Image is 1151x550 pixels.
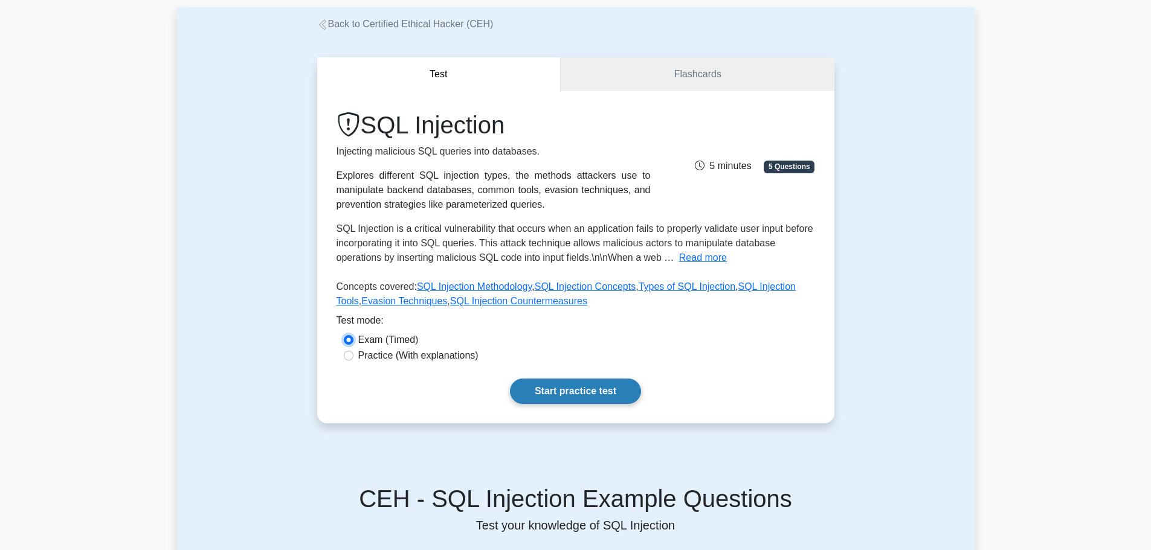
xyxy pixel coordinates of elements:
[358,333,419,347] label: Exam (Timed)
[192,518,960,532] p: Test your knowledge of SQL Injection
[417,281,532,292] a: SQL Injection Methodology
[450,296,587,306] a: SQL Injection Countermeasures
[317,19,494,29] a: Back to Certified Ethical Hacker (CEH)
[337,223,813,263] span: SQL Injection is a critical vulnerability that occurs when an application fails to properly valid...
[358,348,479,363] label: Practice (With explanations)
[561,57,834,92] a: Flashcards
[337,168,651,212] div: Explores different SQL injection types, the methods attackers use to manipulate backend databases...
[639,281,735,292] a: Types of SQL Injection
[510,379,641,404] a: Start practice test
[192,484,960,513] h5: CEH - SQL Injection Example Questions
[337,280,815,313] p: Concepts covered: , , , , ,
[679,251,727,265] button: Read more
[337,313,815,333] div: Test mode:
[535,281,636,292] a: SQL Injection Concepts
[764,161,814,173] span: 5 Questions
[337,110,651,139] h1: SQL Injection
[317,57,561,92] button: Test
[337,144,651,159] p: Injecting malicious SQL queries into databases.
[361,296,447,306] a: Evasion Techniques
[695,161,751,171] span: 5 minutes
